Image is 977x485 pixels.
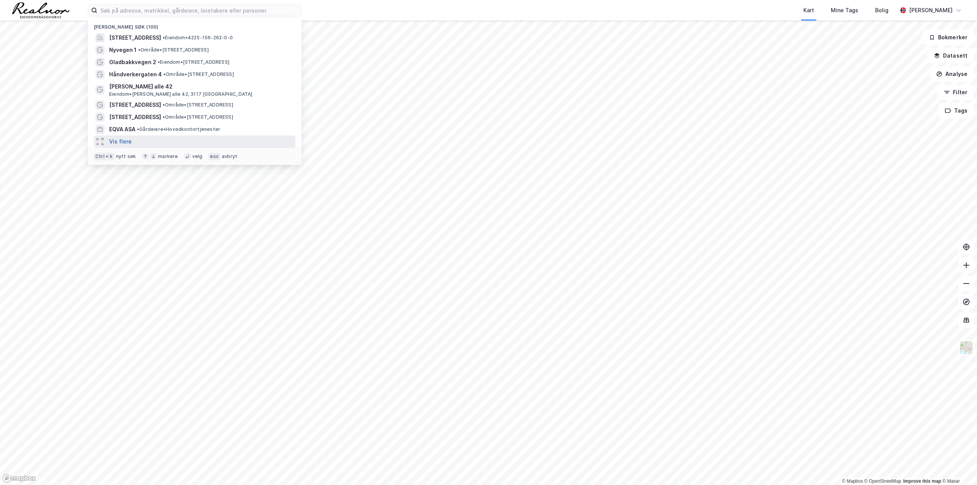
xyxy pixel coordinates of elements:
[163,102,233,108] span: Område • [STREET_ADDRESS]
[192,153,203,160] div: velg
[109,82,292,91] span: [PERSON_NAME] alle 42
[939,448,977,485] div: Kontrollprogram for chat
[109,125,135,134] span: EQVA ASA
[109,70,162,79] span: Håndverkergaten 4
[803,6,814,15] div: Kart
[930,66,974,82] button: Analyse
[109,113,161,122] span: [STREET_ADDRESS]
[222,153,237,160] div: avbryt
[208,153,220,160] div: esc
[109,100,161,110] span: [STREET_ADDRESS]
[939,448,977,485] iframe: Chat Widget
[109,91,253,97] span: Eiendom • [PERSON_NAME] alle 42, 3117 [GEOGRAPHIC_DATA]
[158,59,229,65] span: Eiendom • [STREET_ADDRESS]
[831,6,858,15] div: Mine Tags
[163,114,165,120] span: •
[842,479,863,484] a: Mapbox
[116,153,136,160] div: nytt søk
[12,2,69,18] img: realnor-logo.934646d98de889bb5806.png
[959,340,974,355] img: Z
[138,47,209,53] span: Område • [STREET_ADDRESS]
[163,35,233,41] span: Eiendom • 4225-156-262-0-0
[109,33,161,42] span: [STREET_ADDRESS]
[158,59,160,65] span: •
[97,5,301,16] input: Søk på adresse, matrikkel, gårdeiere, leietakere eller personer
[163,114,233,120] span: Område • [STREET_ADDRESS]
[937,85,974,100] button: Filter
[864,479,901,484] a: OpenStreetMap
[138,47,140,53] span: •
[909,6,953,15] div: [PERSON_NAME]
[903,479,941,484] a: Improve this map
[137,126,139,132] span: •
[163,71,234,77] span: Område • [STREET_ADDRESS]
[927,48,974,63] button: Datasett
[94,153,114,160] div: Ctrl + k
[938,103,974,118] button: Tags
[109,137,132,146] button: Vis flere
[163,102,165,108] span: •
[163,35,165,40] span: •
[158,153,178,160] div: markere
[137,126,220,132] span: Gårdeiere • Hovedkontortjenester
[109,45,137,55] span: Nyvegen 1
[88,18,301,32] div: [PERSON_NAME] søk (100)
[2,474,36,483] a: Mapbox homepage
[922,30,974,45] button: Bokmerker
[163,71,166,77] span: •
[875,6,888,15] div: Bolig
[109,58,156,67] span: Gladbakkvegen 2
